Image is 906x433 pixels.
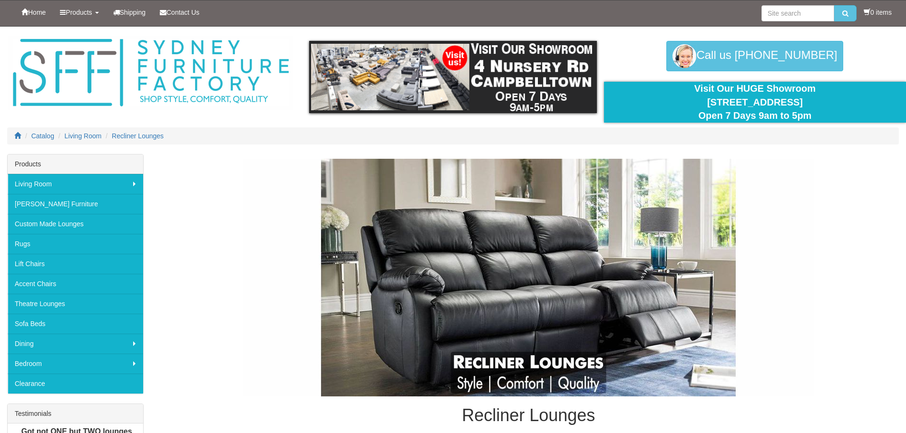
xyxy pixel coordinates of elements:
[66,9,92,16] span: Products
[611,82,899,123] div: Visit Our HUGE Showroom [STREET_ADDRESS] Open 7 Days 9am to 5pm
[153,0,206,24] a: Contact Us
[120,9,146,16] span: Shipping
[112,132,164,140] a: Recliner Lounges
[8,234,143,254] a: Rugs
[243,159,814,396] img: Recliner Lounges
[8,214,143,234] a: Custom Made Lounges
[53,0,106,24] a: Products
[8,174,143,194] a: Living Room
[166,9,199,16] span: Contact Us
[8,374,143,394] a: Clearance
[14,0,53,24] a: Home
[761,5,834,21] input: Site search
[309,41,597,113] img: showroom.gif
[8,294,143,314] a: Theatre Lounges
[8,314,143,334] a: Sofa Beds
[8,194,143,214] a: [PERSON_NAME] Furniture
[8,254,143,274] a: Lift Chairs
[31,132,54,140] a: Catalog
[8,404,143,423] div: Testimonials
[8,154,143,174] div: Products
[8,36,293,110] img: Sydney Furniture Factory
[106,0,153,24] a: Shipping
[8,274,143,294] a: Accent Chairs
[8,334,143,354] a: Dining
[8,354,143,374] a: Bedroom
[65,132,102,140] a: Living Room
[158,406,899,425] h1: Recliner Lounges
[28,9,46,16] span: Home
[864,8,892,17] li: 0 items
